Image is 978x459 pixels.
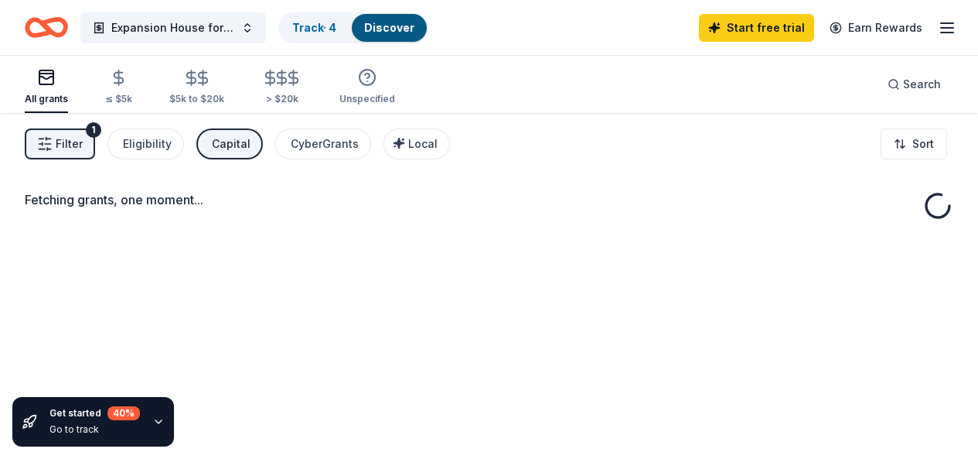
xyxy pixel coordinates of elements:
button: Expansion House for our Hands of Compassion Ministry closing the gap before completion of constru... [80,12,266,43]
button: Capital [196,128,263,159]
div: > $20k [261,93,302,105]
a: Start free trial [699,14,814,42]
button: Eligibility [107,128,184,159]
div: Go to track [49,423,140,436]
div: Unspecified [339,93,395,105]
div: CyberGrants [291,135,359,153]
span: Sort [912,135,934,153]
button: Local [383,128,450,159]
div: Fetching grants, one moment... [25,190,953,209]
button: Search [875,69,953,100]
a: Home [25,9,68,46]
div: 40 % [107,406,140,420]
button: ≤ $5k [105,63,132,113]
div: Eligibility [123,135,172,153]
button: Sort [881,128,947,159]
a: Discover [364,21,414,34]
button: Track· 4Discover [278,12,428,43]
span: Local [408,137,438,150]
span: Search [903,75,941,94]
div: 1 [86,122,101,138]
button: Unspecified [339,62,395,113]
div: Get started [49,406,140,420]
div: $5k to $20k [169,93,224,105]
button: $5k to $20k [169,63,224,113]
button: Filter1 [25,128,95,159]
a: Earn Rewards [820,14,932,42]
button: > $20k [261,63,302,113]
button: All grants [25,62,68,113]
span: Expansion House for our Hands of Compassion Ministry closing the gap before completion of constru... [111,19,235,37]
div: All grants [25,93,68,105]
button: CyberGrants [275,128,371,159]
div: ≤ $5k [105,93,132,105]
div: Capital [212,135,250,153]
span: Filter [56,135,83,153]
a: Track· 4 [292,21,336,34]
